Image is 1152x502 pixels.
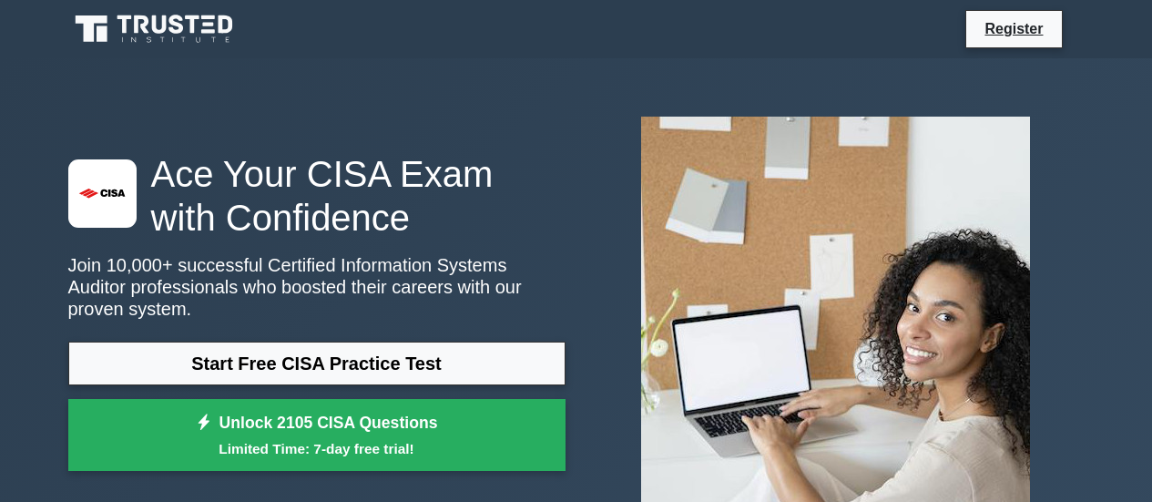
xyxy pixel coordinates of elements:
a: Unlock 2105 CISA QuestionsLimited Time: 7-day free trial! [68,399,566,472]
a: Register [974,17,1054,40]
h1: Ace Your CISA Exam with Confidence [68,152,566,240]
small: Limited Time: 7-day free trial! [91,438,543,459]
p: Join 10,000+ successful Certified Information Systems Auditor professionals who boosted their car... [68,254,566,320]
a: Start Free CISA Practice Test [68,342,566,385]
